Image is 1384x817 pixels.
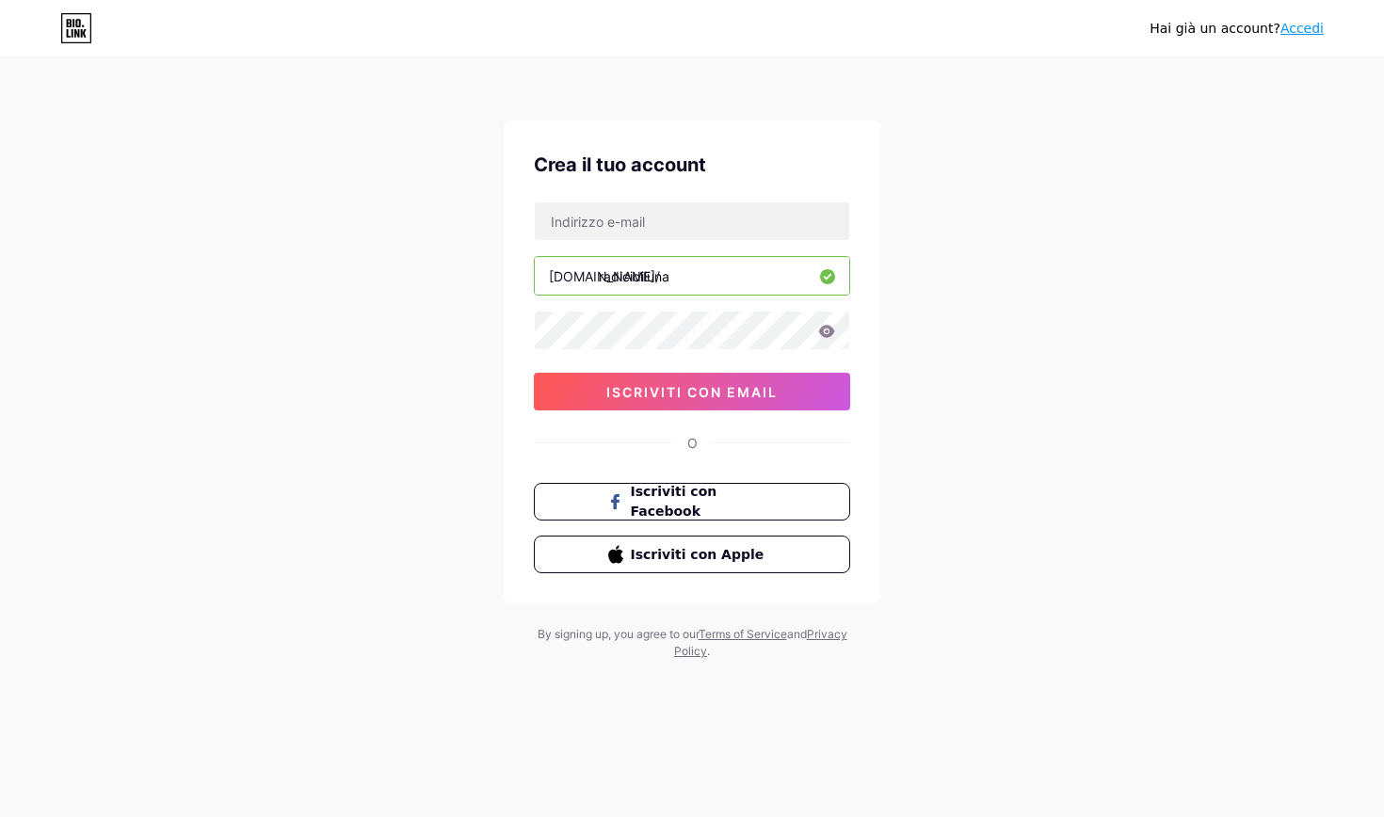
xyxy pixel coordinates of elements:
[534,483,850,521] button: Iscriviti con Facebook
[534,151,850,179] div: Crea il tuo account
[631,545,777,565] span: Iscriviti con Apple
[535,202,849,240] input: Indirizzo e-mail
[1280,21,1324,36] a: Accedi
[1150,19,1324,39] div: Hai già un account?
[631,482,777,521] span: Iscriviti con Facebook
[549,266,660,286] div: [DOMAIN_NAME]/
[534,373,850,410] button: ISCRIVITI CON EMAIL
[606,384,778,400] span: ISCRIVITI CON EMAIL
[699,627,787,641] a: Terms of Service
[534,536,850,573] button: Iscriviti con Apple
[535,257,849,295] input: Nome utente
[532,626,852,660] div: By signing up, you agree to our and .
[687,433,698,453] div: O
